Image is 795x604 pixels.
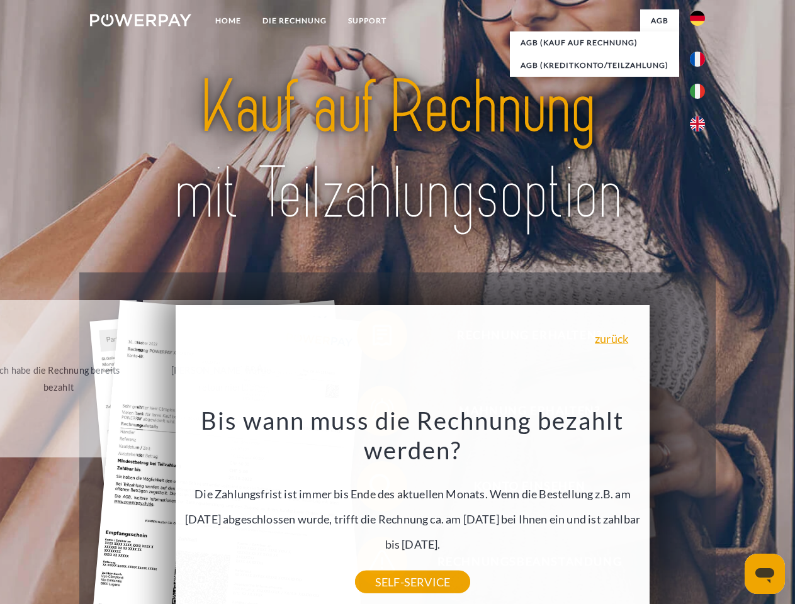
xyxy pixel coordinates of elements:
[252,9,337,32] a: DIE RECHNUNG
[690,11,705,26] img: de
[595,333,628,344] a: zurück
[183,405,643,582] div: Die Zahlungsfrist ist immer bis Ende des aktuellen Monats. Wenn die Bestellung z.B. am [DATE] abg...
[510,31,679,54] a: AGB (Kauf auf Rechnung)
[90,14,191,26] img: logo-powerpay-white.svg
[640,9,679,32] a: agb
[337,9,397,32] a: SUPPORT
[355,571,470,593] a: SELF-SERVICE
[690,52,705,67] img: fr
[690,116,705,131] img: en
[120,60,675,241] img: title-powerpay_de.svg
[205,9,252,32] a: Home
[745,554,785,594] iframe: Schaltfläche zum Öffnen des Messaging-Fensters
[183,405,643,466] h3: Bis wann muss die Rechnung bezahlt werden?
[510,54,679,77] a: AGB (Kreditkonto/Teilzahlung)
[150,362,292,396] div: [PERSON_NAME] wurde retourniert
[690,84,705,99] img: it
